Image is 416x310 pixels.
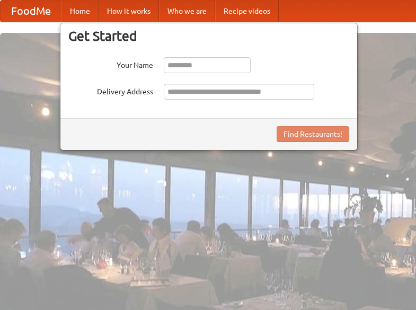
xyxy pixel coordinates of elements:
[159,1,215,22] a: Who we are
[68,57,153,70] label: Your Name
[61,1,99,22] a: Home
[68,28,349,44] h3: Get Started
[1,1,61,22] a: FoodMe
[277,126,349,142] button: Find Restaurants!
[68,84,153,97] label: Delivery Address
[99,1,159,22] a: How it works
[215,1,279,22] a: Recipe videos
